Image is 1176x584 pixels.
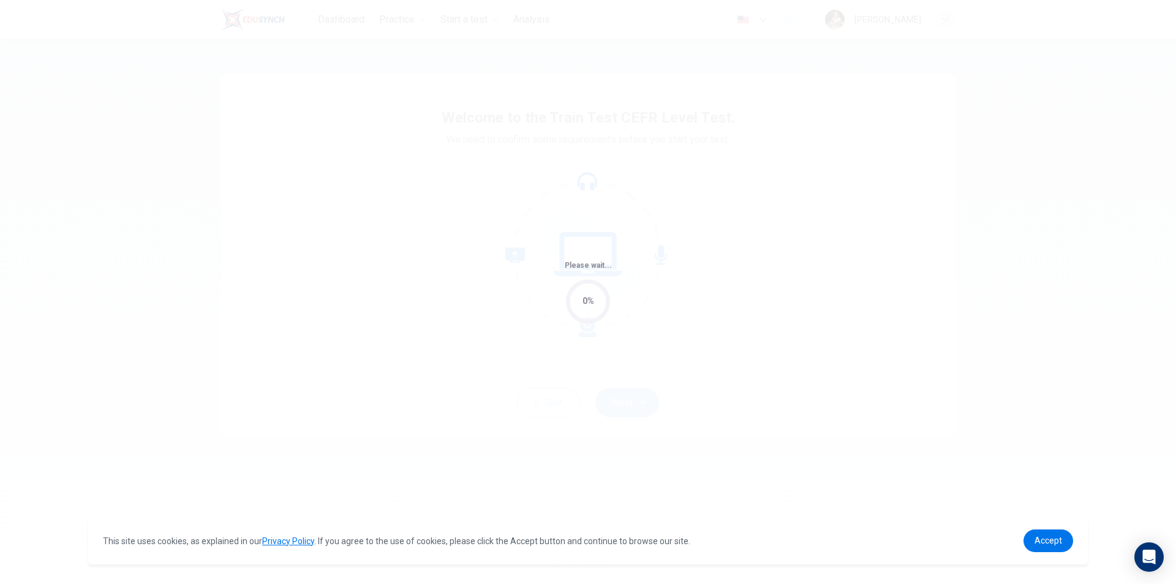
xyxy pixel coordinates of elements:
[565,261,612,270] span: Please wait...
[1035,536,1062,545] span: Accept
[1023,529,1073,552] a: dismiss cookie message
[262,536,314,546] a: Privacy Policy
[582,294,594,308] div: 0%
[1134,542,1164,572] div: Open Intercom Messenger
[103,536,690,546] span: This site uses cookies, as explained in our . If you agree to the use of cookies, please click th...
[88,517,1088,564] div: cookieconsent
